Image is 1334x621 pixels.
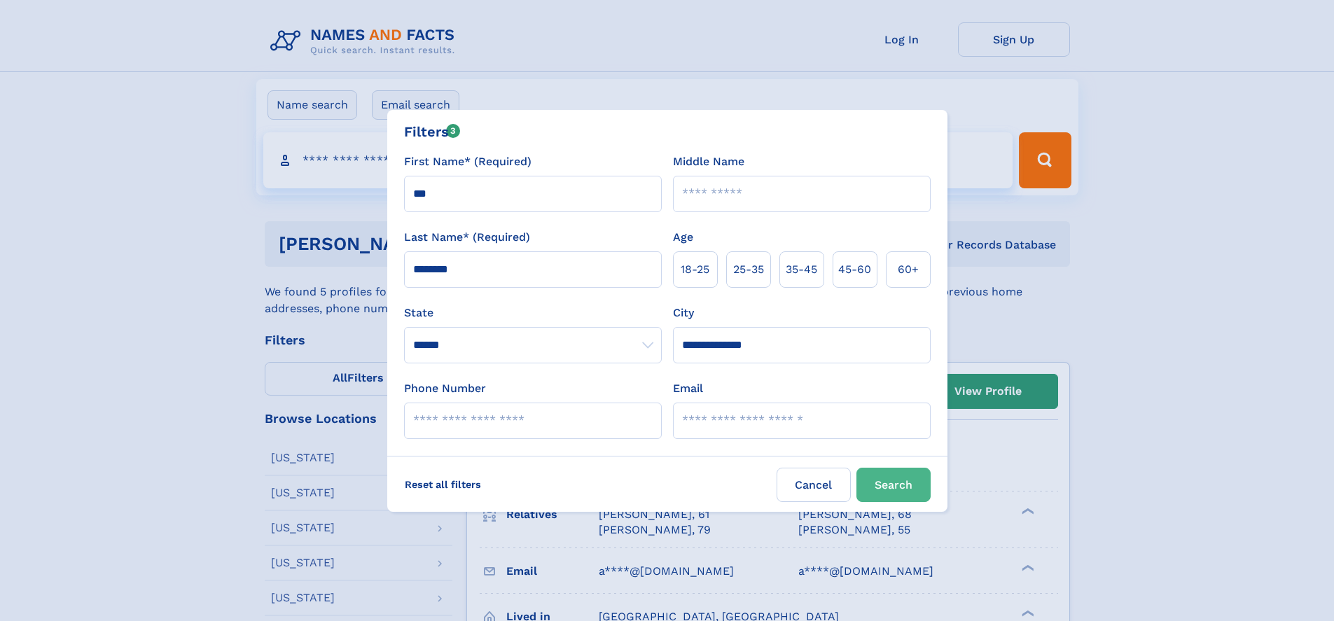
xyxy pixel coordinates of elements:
label: Middle Name [673,153,744,170]
label: Phone Number [404,380,486,397]
label: Age [673,229,693,246]
span: 25‑35 [733,261,764,278]
label: City [673,305,694,321]
span: 60+ [898,261,919,278]
span: 18‑25 [681,261,709,278]
label: Last Name* (Required) [404,229,530,246]
label: Reset all filters [396,468,490,501]
label: Cancel [777,468,851,502]
label: State [404,305,662,321]
div: Filters [404,121,461,142]
span: 35‑45 [786,261,817,278]
button: Search [856,468,931,502]
label: First Name* (Required) [404,153,531,170]
label: Email [673,380,703,397]
span: 45‑60 [838,261,871,278]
